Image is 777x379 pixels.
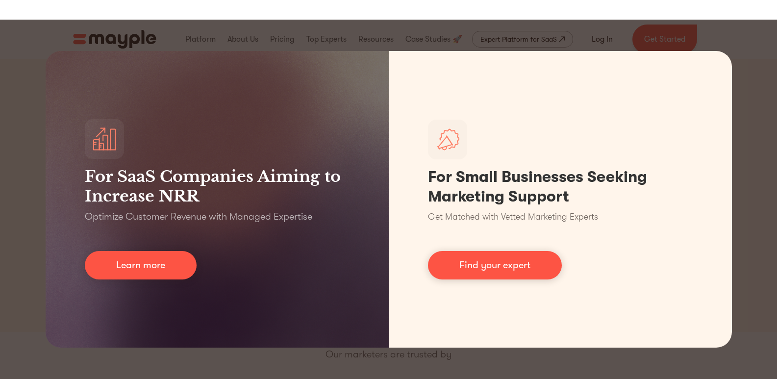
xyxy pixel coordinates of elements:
[428,251,562,279] a: Find your expert
[428,167,693,206] h1: For Small Businesses Seeking Marketing Support
[85,251,197,279] a: Learn more
[428,210,598,224] p: Get Matched with Vetted Marketing Experts
[85,167,350,206] h3: For SaaS Companies Aiming to Increase NRR
[85,210,312,224] p: Optimize Customer Revenue with Managed Expertise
